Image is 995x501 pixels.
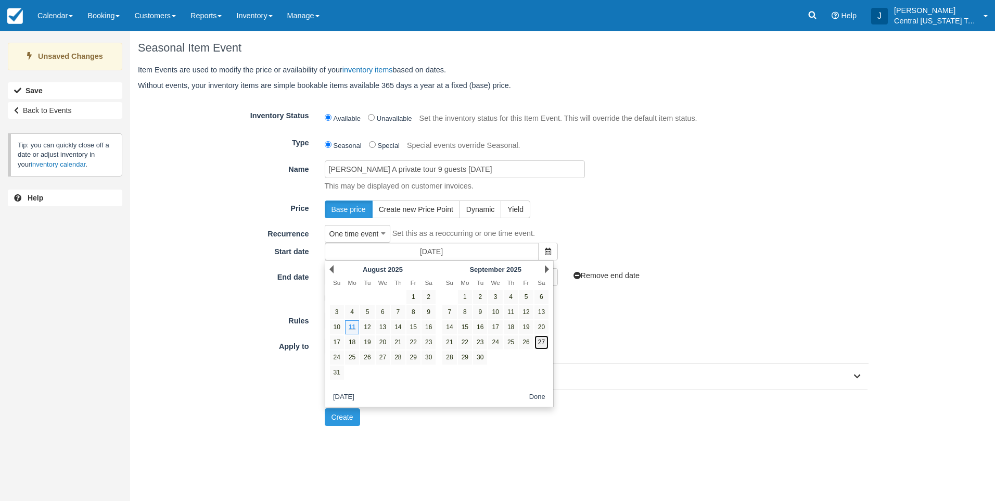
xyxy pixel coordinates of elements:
[841,11,857,20] span: Help
[317,181,869,192] p: This may be displayed on customer invoices.
[329,229,379,239] span: One time event
[894,16,977,26] p: Central [US_STATE] Tours
[422,305,436,319] a: 9
[329,391,358,404] button: [DATE]
[488,320,502,334] a: 17
[534,290,548,304] a: 6
[442,350,456,365] a: 28
[425,279,432,286] span: Saturday
[130,199,317,214] label: Price
[501,201,530,218] button: Yield
[422,350,436,365] a: 30
[534,305,548,319] a: 13
[345,335,359,349] a: 18
[330,335,344,349] a: 17
[407,137,520,154] p: Special events override Seasonal.
[360,320,374,334] a: 12
[391,350,405,365] a: 28
[329,265,334,273] a: Prev
[473,305,487,319] a: 9
[333,279,340,286] span: Sunday
[138,42,869,54] h1: Seasonal Item Event
[391,305,405,319] a: 7
[488,290,502,304] a: 3
[507,205,524,214] span: Yield
[477,279,483,286] span: Tuesday
[406,335,420,349] a: 22
[325,408,360,426] button: Create
[130,268,317,283] label: End date
[504,320,518,334] a: 18
[458,350,472,365] a: 29
[534,335,548,349] a: 27
[473,335,487,349] a: 23
[488,335,502,349] a: 24
[392,228,535,239] p: Set this as a reoccurring or one time event.
[894,5,977,16] p: [PERSON_NAME]
[458,305,472,319] a: 8
[442,335,456,349] a: 21
[422,290,436,304] a: 2
[832,12,839,19] i: Help
[138,80,869,91] p: Without events, your inventory items are simple bookable items available 365 days a year at a fix...
[364,279,371,286] span: Tuesday
[466,205,494,214] span: Dynamic
[442,320,456,334] a: 14
[504,305,518,319] a: 11
[130,243,317,257] label: Start date
[473,350,487,365] a: 30
[130,107,317,121] label: Inventory Status
[379,205,453,214] span: Create new Price Point
[469,266,504,273] span: September
[871,8,888,24] div: J
[406,305,420,319] a: 8
[473,320,487,334] a: 16
[458,320,472,334] a: 15
[461,279,469,286] span: Monday
[519,320,533,334] a: 19
[504,335,518,349] a: 25
[130,225,317,240] label: Recurrence
[8,102,122,119] a: Back to Events
[345,305,359,319] a: 4
[360,350,374,365] a: 26
[545,265,549,273] a: Next
[330,320,344,334] a: 10
[334,115,361,122] label: Available
[342,66,393,74] a: inventory items
[360,335,374,349] a: 19
[325,201,373,218] button: Base price
[394,279,402,286] span: Thursday
[573,271,640,280] a: Remove end date
[523,279,529,286] span: Friday
[391,320,405,334] a: 14
[391,335,405,349] a: 21
[442,305,456,319] a: 7
[534,320,548,334] a: 20
[419,110,697,127] p: Set the inventory status for this Item Event. This will override the default item status.
[376,350,390,365] a: 27
[130,160,317,175] label: Name
[376,305,390,319] a: 6
[460,201,501,218] button: Dynamic
[372,201,460,218] button: Create new Price Point
[130,312,317,327] label: Rules
[525,391,550,404] button: Done
[38,52,103,60] strong: Unsaved Changes
[506,266,521,273] span: 2025
[422,320,436,334] a: 16
[376,335,390,349] a: 20
[376,320,390,334] a: 13
[345,350,359,365] a: 25
[7,8,23,24] img: checkfront-main-nav-mini-logo.png
[388,266,403,273] span: 2025
[504,290,518,304] a: 4
[422,335,436,349] a: 23
[363,266,386,273] span: August
[8,133,122,177] p: Tip: you can quickly close off a date or adjust inventory in your .
[330,350,344,365] a: 24
[345,320,359,334] a: 11
[8,190,122,206] a: Help
[325,225,390,243] button: One time event
[130,134,317,148] label: Type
